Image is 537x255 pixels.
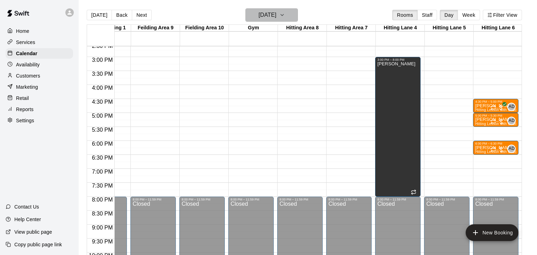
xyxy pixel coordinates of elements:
p: Services [16,39,35,46]
button: Day [440,10,458,20]
a: Home [6,26,73,36]
div: 4:30 PM – 5:00 PM: Hitting Lesson with Coach Anthony [473,99,518,113]
p: Reports [16,106,34,113]
span: 3:00 PM [90,57,115,63]
div: 4:30 PM – 5:00 PM [475,100,516,103]
span: Recurring event [491,105,496,110]
div: Hitting Lane 5 [425,25,474,31]
div: Anthony Dionisio [507,117,516,125]
span: 5:30 PM [90,127,115,133]
div: 8:00 PM – 11:59 PM [475,198,516,201]
div: 6:00 PM – 6:30 PM [475,142,516,145]
span: 7:00 PM [90,169,115,175]
button: Rooms [392,10,417,20]
p: Marketing [16,83,38,90]
span: AD [509,145,515,152]
span: Anthony Dionisio [510,145,516,153]
span: All customers have paid [497,104,504,111]
span: AD [509,103,515,110]
a: Reports [6,104,73,115]
button: [DATE] [87,10,112,20]
div: 8:00 PM – 11:59 PM [377,198,418,201]
span: 8:00 PM [90,197,115,203]
div: 8:00 PM – 11:59 PM [133,198,174,201]
div: Feilding Area 9 [131,25,180,31]
h6: [DATE] [258,10,276,20]
button: Staff [417,10,437,20]
p: View public page [14,228,52,235]
a: Services [6,37,73,48]
p: Settings [16,117,34,124]
div: 8:00 PM – 11:59 PM [279,198,321,201]
a: Retail [6,93,73,103]
div: 8:00 PM – 11:59 PM [426,198,467,201]
a: Availability [6,59,73,70]
a: Customers [6,71,73,81]
p: Retail [16,95,29,102]
div: Hitting Area 7 [327,25,376,31]
p: Customers [16,72,40,79]
div: Anthony Dionisio [507,103,516,111]
button: Filter View [483,10,522,20]
button: Back [112,10,132,20]
span: 4:30 PM [90,99,115,105]
div: Gym [229,25,278,31]
div: 8:00 PM – 11:59 PM [181,198,223,201]
span: Recurring event [411,189,416,195]
div: Hitting Area 8 [278,25,327,31]
p: Help Center [14,216,41,223]
button: [DATE] [245,8,298,22]
button: add [466,224,518,241]
span: 7:30 PM [90,183,115,189]
span: 3:30 PM [90,71,115,77]
div: Anthony Dionisio [507,145,516,153]
p: Contact Us [14,203,39,210]
a: Settings [6,115,73,126]
div: 8:00 PM – 11:59 PM [328,198,370,201]
button: Next [132,10,151,20]
a: Marketing [6,82,73,92]
div: 5:00 PM – 5:30 PM [475,114,516,117]
span: Recurring event [491,147,496,152]
span: Anthony Dionisio [510,117,516,125]
span: 6:30 PM [90,155,115,161]
p: Availability [16,61,40,68]
span: Anthony Dionisio [510,103,516,111]
span: 5:00 PM [90,113,115,119]
span: 9:30 PM [90,239,115,245]
p: Copy public page link [14,241,62,248]
div: Fielding Area 10 [180,25,229,31]
span: 4:00 PM [90,85,115,91]
span: 8:30 PM [90,211,115,217]
span: AD [509,117,515,124]
div: Hitting Lane 4 [376,25,425,31]
button: Week [458,10,480,20]
div: Hitting Lane 6 [474,25,523,31]
div: 3:00 PM – 8:00 PM: ALEX [375,57,421,197]
span: 6:00 PM [90,141,115,147]
div: 6:00 PM – 6:30 PM: Hitting Lesson with Coach Anthony [473,141,518,155]
p: Calendar [16,50,37,57]
a: Calendar [6,48,73,59]
span: Recurring event [491,119,496,124]
div: 5:00 PM – 5:30 PM: Hitting Lesson with Coach Anthony [473,113,518,127]
p: Home [16,28,29,35]
div: 3:00 PM – 8:00 PM [377,58,418,61]
div: 8:00 PM – 11:59 PM [230,198,272,201]
span: 9:00 PM [90,225,115,231]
